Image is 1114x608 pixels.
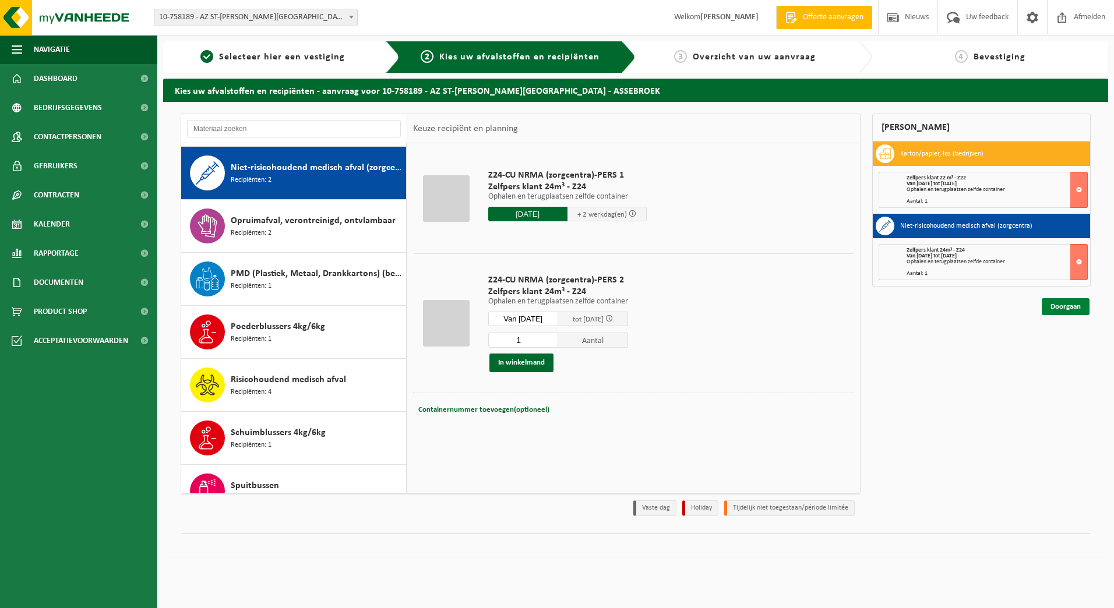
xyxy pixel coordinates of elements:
[488,207,567,221] input: Selecteer datum
[163,79,1108,101] h2: Kies uw afvalstoffen en recipiënten - aanvraag voor 10-758189 - AZ ST-[PERSON_NAME][GEOGRAPHIC_DA...
[907,175,966,181] span: Zelfpers klant 22 m³ - Z22
[181,359,407,412] button: Risicohoudend medisch afval Recipiënten: 4
[34,64,77,93] span: Dashboard
[181,147,407,200] button: Niet-risicohoudend medisch afval (zorgcentra) Recipiënten: 2
[154,9,358,26] span: 10-758189 - AZ ST-LUCAS BRUGGE - ASSEBROEK
[181,465,407,518] button: Spuitbussen Recipiënten: 2
[231,214,396,228] span: Opruimafval, verontreinigd, ontvlambaar
[181,412,407,465] button: Schuimblussers 4kg/6kg Recipiënten: 1
[219,52,345,62] span: Selecteer hier een vestiging
[573,316,604,323] span: tot [DATE]
[169,50,376,64] a: 1Selecteer hier een vestiging
[488,312,558,326] input: Selecteer datum
[34,151,77,181] span: Gebruikers
[1042,298,1090,315] a: Doorgaan
[900,217,1032,235] h3: Niet-risicohoudend medisch afval (zorgcentra)
[34,326,128,355] span: Acceptatievoorwaarden
[154,9,357,26] span: 10-758189 - AZ ST-LUCAS BRUGGE - ASSEBROEK
[907,199,1088,204] div: Aantal: 1
[231,334,272,345] span: Recipiënten: 1
[488,286,628,298] span: Zelfpers klant 24m³ - Z24
[34,93,102,122] span: Bedrijfsgegevens
[34,297,87,326] span: Product Shop
[34,181,79,210] span: Contracten
[800,12,866,23] span: Offerte aanvragen
[776,6,872,29] a: Offerte aanvragen
[181,200,407,253] button: Opruimafval, verontreinigd, ontvlambaar Recipiënten: 2
[181,253,407,306] button: PMD (Plastiek, Metaal, Drankkartons) (bedrijven) Recipiënten: 1
[488,274,628,286] span: Z24-CU NRMA (zorgcentra)-PERS 2
[34,210,70,239] span: Kalender
[488,193,647,201] p: Ophalen en terugplaatsen zelfde container
[231,387,272,398] span: Recipiënten: 4
[558,333,628,348] span: Aantal
[693,52,816,62] span: Overzicht van uw aanvraag
[418,406,549,413] span: Containernummer toevoegen(optioneel)
[231,493,272,504] span: Recipiënten: 2
[700,13,759,22] strong: [PERSON_NAME]
[907,247,965,253] span: Zelfpers klant 24m³ - Z24
[34,268,83,297] span: Documenten
[34,35,70,64] span: Navigatie
[633,500,676,516] li: Vaste dag
[488,169,647,181] span: Z24-CU NRMA (zorgcentra)-PERS 1
[231,479,279,493] span: Spuitbussen
[724,500,855,516] li: Tijdelijk niet toegestaan/période limitée
[439,52,600,62] span: Kies uw afvalstoffen en recipiënten
[900,144,983,163] h3: Karton/papier, los (bedrijven)
[907,253,957,259] strong: Van [DATE] tot [DATE]
[187,120,401,137] input: Materiaal zoeken
[231,426,326,440] span: Schuimblussers 4kg/6kg
[231,267,403,281] span: PMD (Plastiek, Metaal, Drankkartons) (bedrijven)
[907,259,1088,265] div: Ophalen en terugplaatsen zelfde container
[907,187,1088,193] div: Ophalen en terugplaatsen zelfde container
[231,281,272,292] span: Recipiënten: 1
[907,181,957,187] strong: Van [DATE] tot [DATE]
[907,271,1088,277] div: Aantal: 1
[682,500,718,516] li: Holiday
[577,211,627,218] span: + 2 werkdag(en)
[231,440,272,451] span: Recipiënten: 1
[488,298,628,306] p: Ophalen en terugplaatsen zelfde container
[872,114,1091,142] div: [PERSON_NAME]
[417,402,551,418] button: Containernummer toevoegen(optioneel)
[231,161,403,175] span: Niet-risicohoudend medisch afval (zorgcentra)
[955,50,968,63] span: 4
[489,354,554,372] button: In winkelmand
[421,50,433,63] span: 2
[181,306,407,359] button: Poederblussers 4kg/6kg Recipiënten: 1
[974,52,1025,62] span: Bevestiging
[231,373,346,387] span: Risicohoudend medisch afval
[34,239,79,268] span: Rapportage
[231,320,325,334] span: Poederblussers 4kg/6kg
[34,122,101,151] span: Contactpersonen
[674,50,687,63] span: 3
[231,175,272,186] span: Recipiënten: 2
[488,181,647,193] span: Zelfpers klant 24m³ - Z24
[407,114,524,143] div: Keuze recipiënt en planning
[231,228,272,239] span: Recipiënten: 2
[200,50,213,63] span: 1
